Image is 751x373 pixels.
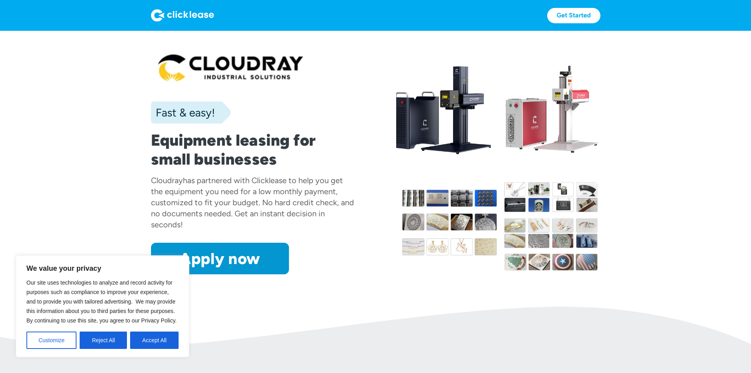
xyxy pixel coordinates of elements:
[151,105,215,120] div: Fast & easy!
[547,8,600,23] a: Get Started
[26,264,179,273] p: We value your privacy
[26,332,76,349] button: Customize
[151,243,289,274] a: Apply now
[151,176,354,229] div: has partnered with Clicklease to help you get the equipment you need for a low monthly payment, c...
[130,332,179,349] button: Accept All
[16,255,189,357] div: We value your privacy
[151,9,214,22] img: Logo
[151,131,355,169] h1: Equipment leasing for small businesses
[26,279,177,324] span: Our site uses technologies to analyze and record activity for purposes such as compliance to impr...
[80,332,127,349] button: Reject All
[151,176,183,185] div: Cloudray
